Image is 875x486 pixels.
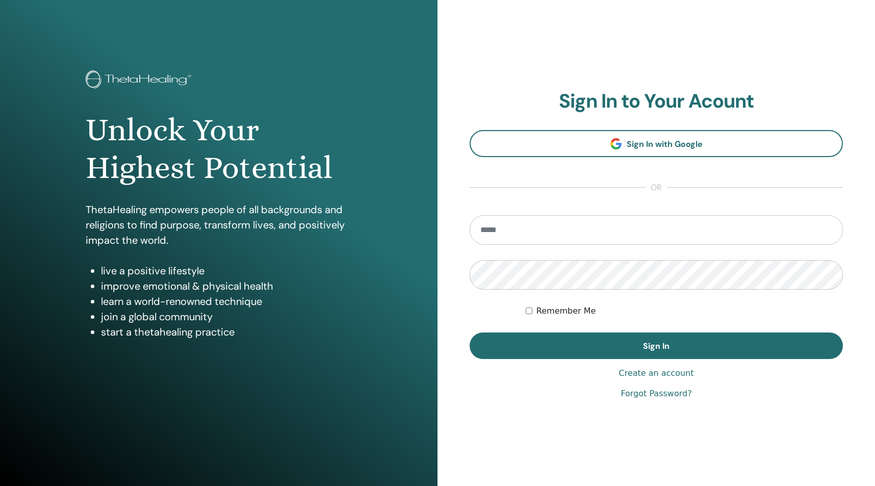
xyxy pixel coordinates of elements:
[619,367,693,379] a: Create an account
[101,309,352,324] li: join a global community
[86,111,352,187] h1: Unlock Your Highest Potential
[101,278,352,294] li: improve emotional & physical health
[646,182,667,194] span: or
[101,324,352,340] li: start a thetahealing practice
[470,130,843,157] a: Sign In with Google
[86,202,352,248] p: ThetaHealing empowers people of all backgrounds and religions to find purpose, transform lives, a...
[627,139,703,149] span: Sign In with Google
[536,305,596,317] label: Remember Me
[470,332,843,359] button: Sign In
[101,294,352,309] li: learn a world-renowned technique
[621,388,691,400] a: Forgot Password?
[526,305,843,317] div: Keep me authenticated indefinitely or until I manually logout
[470,90,843,113] h2: Sign In to Your Acount
[101,263,352,278] li: live a positive lifestyle
[643,341,670,351] span: Sign In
